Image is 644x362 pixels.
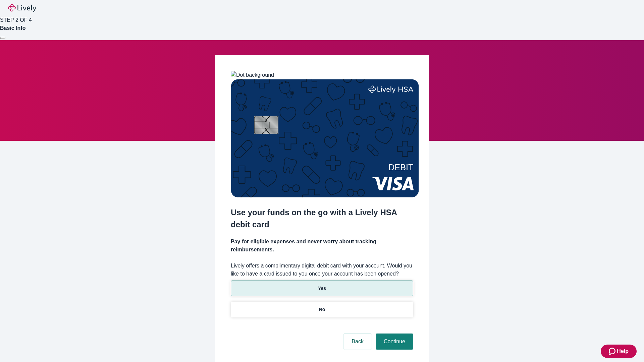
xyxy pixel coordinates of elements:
[376,334,413,350] button: Continue
[601,345,637,358] button: Zendesk support iconHelp
[8,4,36,12] img: Lively
[318,285,326,292] p: Yes
[231,238,413,254] h4: Pay for eligible expenses and never worry about tracking reimbursements.
[231,281,413,296] button: Yes
[231,302,413,317] button: No
[319,306,325,313] p: No
[231,206,413,231] h2: Use your funds on the go with a Lively HSA debit card
[343,334,372,350] button: Back
[231,79,419,197] img: Debit card
[231,262,413,278] label: Lively offers a complimentary digital debit card with your account. Would you like to have a card...
[617,347,629,355] span: Help
[231,71,274,79] img: Dot background
[609,347,617,355] svg: Zendesk support icon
